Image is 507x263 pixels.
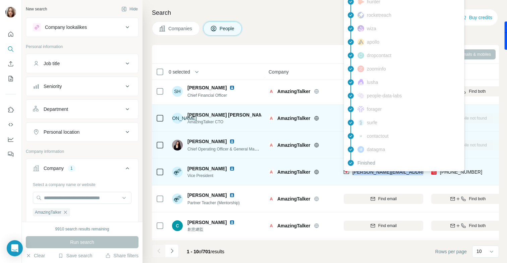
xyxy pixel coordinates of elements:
span: [PERSON_NAME] [187,165,227,172]
img: Logo of AmazingTalker [269,142,274,148]
button: Hide [117,4,143,14]
span: Chief Operating Officer & General Manager of [GEOGRAPHIC_DATA] [187,146,312,151]
img: Logo of AmazingTalker [269,116,274,121]
span: Finished [357,160,375,166]
span: 1 - 10 [187,249,199,254]
img: provider datagma logo [357,146,364,153]
img: provider lusha logo [357,79,364,86]
img: provider apollo logo [357,39,364,45]
span: AmazingTalker [277,169,311,175]
img: LinkedIn logo [229,139,235,144]
button: Company1 [26,160,138,179]
span: zoominfo [367,65,386,72]
div: 1 [68,165,75,171]
button: Clear [26,252,45,259]
span: AmazingTalker [277,142,311,148]
div: Select a company name or website [33,179,131,188]
button: Personal location [26,124,138,140]
div: Department [44,106,68,113]
div: Seniority [44,83,62,90]
span: apollo [367,39,379,45]
span: People [220,25,235,32]
img: provider contactout logo [357,134,364,138]
span: [PERSON_NAME] [187,192,227,199]
div: Personal location [44,129,79,135]
div: Open Intercom Messenger [7,240,23,256]
div: Job title [44,60,60,67]
span: Find email [378,196,397,202]
span: Companies [168,25,193,32]
img: provider prospeo logo [431,169,437,175]
button: Find both [431,194,505,204]
img: provider zoominfo logo [357,65,364,72]
button: Use Surfe on LinkedIn [5,104,16,116]
p: 10 [476,248,482,255]
span: people-data-labs [367,92,402,99]
span: AmazingTalker CTO [187,119,261,125]
button: Buy credits [461,13,492,22]
span: Rows per page [435,248,467,255]
span: surfe [367,119,377,126]
span: [PERSON_NAME] [187,138,227,145]
img: Logo of AmazingTalker [269,223,274,228]
img: provider rocketreach logo [357,12,364,18]
img: Logo of AmazingTalker [269,89,274,94]
button: Navigate to next page [165,244,179,258]
span: Partner Teacher (Mentorship) [187,201,240,205]
img: Logo of AmazingTalker [269,196,274,202]
img: Avatar [172,140,183,150]
button: Job title [26,55,138,72]
button: Use Surfe API [5,119,16,131]
div: 9910 search results remaining [55,226,109,232]
span: forager [367,106,382,113]
button: Search [5,43,16,55]
span: 701 [203,249,211,254]
button: Department [26,101,138,117]
button: Save search [58,252,92,259]
span: [PERSON_NAME] [187,84,227,91]
span: lusha [367,79,378,86]
span: AmazingTalker [277,88,311,95]
span: AmazingTalker [35,209,61,215]
span: contactout [367,133,389,139]
span: of [199,249,203,254]
span: 創意總監 [187,226,243,232]
button: Quick start [5,28,16,40]
button: Dashboard [5,133,16,145]
button: Enrich CSV [5,58,16,70]
span: Find both [469,88,486,94]
span: Find both [469,223,486,229]
span: Chief Financial Officer [187,93,227,98]
img: LinkedIn logo [229,192,235,198]
span: Vice President [187,173,243,179]
button: Share filters [105,252,138,259]
span: [PHONE_NUMBER] [440,169,482,175]
span: AmazingTalker [277,222,311,229]
img: LinkedIn logo [229,220,235,225]
h4: Search [152,8,499,17]
button: Feedback [5,148,16,160]
img: Avatar [172,193,183,204]
span: Company [269,69,289,75]
img: Avatar [172,220,183,231]
button: Find email [344,194,423,204]
span: dropcontact [367,52,391,59]
span: wiza [367,25,376,32]
span: results [187,249,224,254]
span: datagma [367,146,385,153]
img: Avatar [5,7,16,17]
button: My lists [5,73,16,85]
span: Find email [378,223,397,229]
img: Logo of AmazingTalker [269,169,274,175]
button: Find email [344,221,423,231]
img: provider dropcontact logo [357,52,364,59]
span: Find both [469,196,486,202]
img: provider surfe logo [357,119,364,126]
span: AmazingTalker [277,115,311,122]
div: [PERSON_NAME] [172,113,183,124]
span: [PERSON_NAME] [187,219,227,226]
button: Company lookalikes [26,19,138,35]
span: [PERSON_NAME] [PERSON_NAME] [187,112,268,118]
img: LinkedIn logo [229,166,235,171]
img: provider forager logo [357,106,364,113]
